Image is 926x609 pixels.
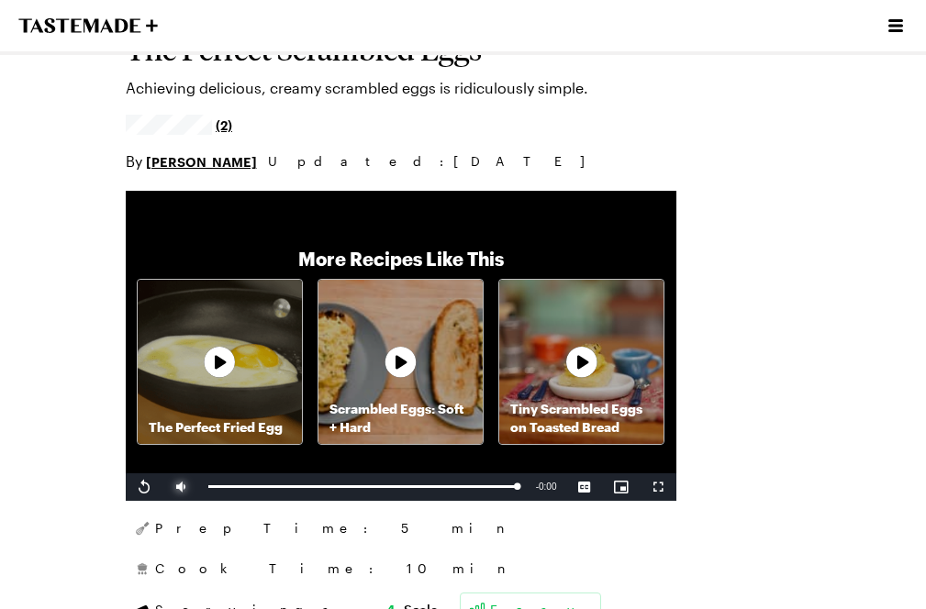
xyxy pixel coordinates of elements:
[539,482,556,492] span: 0:00
[18,18,158,33] a: To Tastemade Home Page
[499,400,664,437] p: Tiny Scrambled Eggs on Toasted Bread
[126,77,801,99] p: Achieving delicious, creamy scrambled eggs is ridiculously simple.
[126,117,233,132] a: 4/5 stars from 2 reviews
[208,485,518,488] div: Progress Bar
[146,151,257,172] a: [PERSON_NAME]
[216,116,232,134] span: (2)
[126,150,257,172] p: By
[498,279,664,445] a: Tiny Scrambled Eggs on Toasted BreadRecipe image thumbnail
[318,279,484,445] a: Scrambled Eggs: Soft + HardRecipe image thumbnail
[268,151,603,172] span: Updated : [DATE]
[137,279,303,445] a: The Perfect Fried EggRecipe image thumbnail
[138,418,302,437] p: The Perfect Fried Egg
[318,400,483,437] p: Scrambled Eggs: Soft + Hard
[155,559,512,578] span: Cook Time: 10 min
[566,473,603,501] button: Captions
[155,519,511,537] span: Prep Time: 5 min
[298,246,504,271] p: More Recipes Like This
[162,473,199,501] button: Mute
[536,482,539,492] span: -
[126,473,162,501] button: Replay
[884,14,908,38] button: Open menu
[126,33,801,66] h1: The Perfect Scrambled Eggs
[640,473,676,501] button: Fullscreen
[603,473,640,501] button: Picture-in-Picture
